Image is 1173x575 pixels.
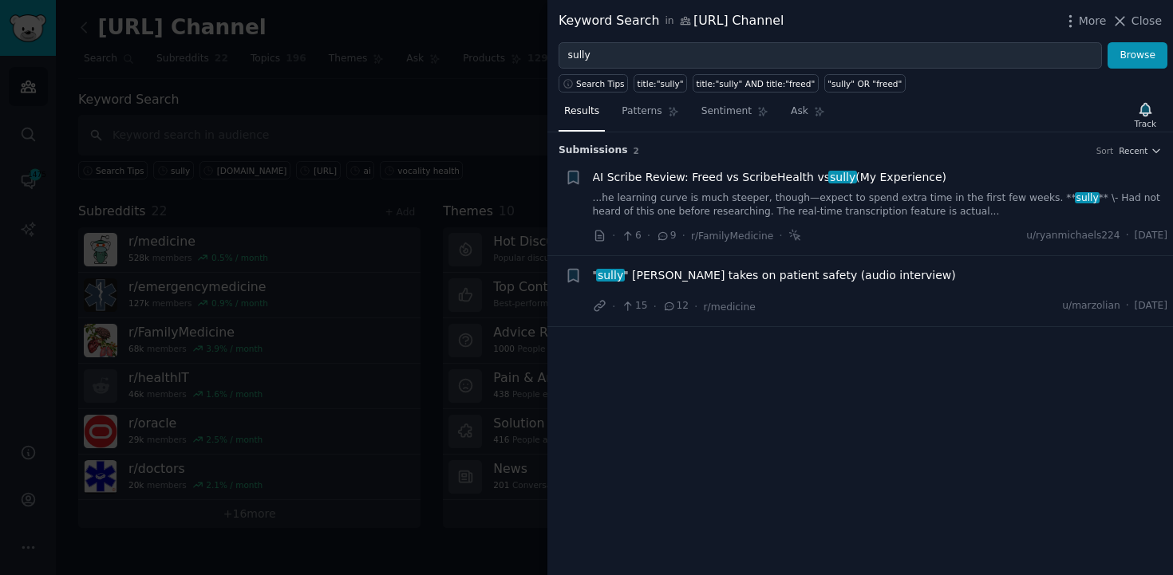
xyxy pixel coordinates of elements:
span: · [779,227,782,244]
button: Recent [1119,145,1162,156]
a: AI Scribe Review: Freed vs ScribeHealth vssully(My Experience) [593,169,947,186]
span: Ask [791,104,808,119]
span: [DATE] [1135,229,1167,243]
a: Ask [785,99,831,132]
span: · [1126,299,1129,313]
button: More [1062,13,1107,30]
span: Submission s [559,144,628,158]
span: sully [1075,192,1100,203]
span: · [612,298,615,315]
span: r/medicine [704,301,756,313]
span: Close [1132,13,1162,30]
div: Sort [1096,145,1114,156]
a: Patterns [616,99,684,132]
span: u/ryanmichaels224 [1026,229,1120,243]
span: Patterns [622,104,662,119]
span: AI Scribe Review: Freed vs ScribeHealth vs (My Experience) [593,169,947,186]
div: Track [1135,118,1156,129]
span: · [694,298,697,315]
div: title:"sully" [638,78,684,89]
button: Search Tips [559,74,628,93]
span: 2 [634,146,639,156]
span: Sentiment [701,104,752,119]
span: 9 [656,229,676,243]
a: title:"sully" [634,74,687,93]
div: Keyword Search [URL] Channel [559,11,784,31]
span: · [682,227,685,244]
span: " " [PERSON_NAME] takes on patient safety (audio interview) [593,267,956,284]
a: "sully" OR "freed" [824,74,906,93]
button: Close [1112,13,1162,30]
span: 12 [662,299,689,313]
span: r/FamilyMedicine [691,230,773,242]
span: Search Tips [576,78,625,89]
a: title:"sully" AND title:"freed" [693,74,819,93]
a: Sentiment [696,99,774,132]
a: "sully" [PERSON_NAME] takes on patient safety (audio interview) [593,267,956,284]
button: Browse [1108,42,1167,69]
a: Results [559,99,605,132]
span: · [1126,229,1129,243]
span: 15 [621,299,647,313]
span: Recent [1119,145,1147,156]
span: Results [564,104,599,119]
div: title:"sully" AND title:"freed" [696,78,815,89]
a: ...he learning curve is much steeper, though—expect to spend extra time in the first few weeks. *... [593,191,1168,219]
button: Track [1129,98,1162,132]
span: · [612,227,615,244]
div: "sully" OR "freed" [827,78,902,89]
span: More [1079,13,1107,30]
input: Try a keyword related to your business [559,42,1102,69]
span: · [654,298,657,315]
span: sully [828,171,857,183]
span: · [647,227,650,244]
span: in [665,14,673,29]
span: [DATE] [1135,299,1167,313]
span: sully [596,269,625,282]
span: u/marzolian [1062,299,1120,313]
span: 6 [621,229,641,243]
